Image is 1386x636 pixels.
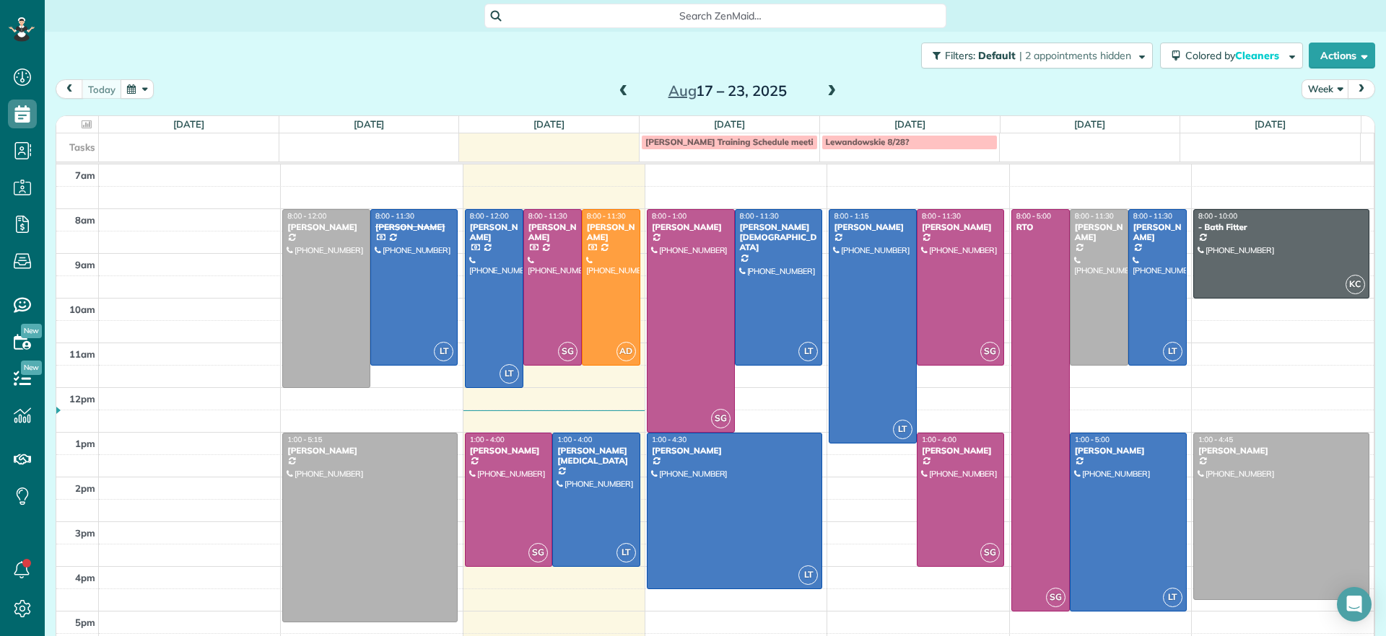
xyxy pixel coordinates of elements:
span: 8:00 - 1:15 [834,211,868,221]
a: [DATE] [1255,118,1286,130]
a: [DATE] [173,118,204,130]
span: 1:00 - 4:30 [652,435,687,444]
span: LT [798,565,818,585]
span: LT [798,342,818,361]
span: 3pm [75,527,95,539]
div: [PERSON_NAME] [1074,222,1124,243]
span: SG [711,409,731,428]
span: Cleaners [1235,49,1281,62]
span: LT [434,342,453,361]
span: Filters: [945,49,975,62]
div: [PERSON_NAME] [528,222,577,243]
div: [PERSON_NAME] [651,222,731,232]
button: Actions [1309,43,1375,69]
span: 8:00 - 5:00 [1016,211,1051,221]
span: KC [1346,275,1365,294]
span: 2pm [75,482,95,494]
span: Lewandowskie 8/28? [826,136,910,147]
span: 5pm [75,617,95,628]
span: 7am [75,169,95,181]
h2: 17 – 23, 2025 [637,83,818,99]
span: LT [1163,342,1182,361]
span: AD [616,342,636,361]
span: SG [558,342,577,361]
button: Filters: Default | 2 appointments hidden [921,43,1153,69]
div: [PERSON_NAME] [1074,446,1182,456]
a: [DATE] [533,118,565,130]
span: Colored by [1185,49,1284,62]
div: [PERSON_NAME] [469,222,519,243]
span: 12pm [69,393,95,405]
span: 9am [75,259,95,270]
div: [PERSON_NAME] [833,222,912,232]
div: [PERSON_NAME] [921,222,1001,232]
div: [PERSON_NAME] [1133,222,1182,243]
span: New [21,324,42,338]
div: - Bath Fitter [1198,222,1365,232]
div: [PERSON_NAME] [586,222,636,243]
span: 8:00 - 10:00 [1198,211,1237,221]
span: LT [1163,588,1182,607]
span: SG [980,342,1000,361]
div: [PERSON_NAME] [469,446,549,456]
span: 8:00 - 11:30 [922,211,961,221]
button: today [82,79,122,99]
div: [PERSON_NAME][DEMOGRAPHIC_DATA] [739,222,819,253]
button: Week [1302,79,1349,99]
div: [PERSON_NAME] [921,446,1001,456]
button: prev [56,79,83,99]
span: LT [893,420,912,439]
span: 10am [69,304,95,315]
button: next [1348,79,1375,99]
span: 8:00 - 12:00 [287,211,326,221]
span: 8:00 - 12:00 [470,211,509,221]
div: [PERSON_NAME] [287,222,366,232]
div: RTO [1016,222,1065,232]
span: 8:00 - 11:30 [1133,211,1172,221]
span: Aug [668,81,697,100]
span: SG [1046,588,1065,607]
div: [PERSON_NAME] [651,446,818,456]
span: [PERSON_NAME] Training Schedule meeting? [645,136,827,147]
a: [DATE] [894,118,925,130]
div: [PERSON_NAME] [375,222,454,232]
a: Filters: Default | 2 appointments hidden [914,43,1153,69]
span: 8:00 - 11:30 [1075,211,1114,221]
span: 1pm [75,438,95,449]
div: [PERSON_NAME] [287,446,453,456]
span: 8:00 - 11:30 [375,211,414,221]
span: 8:00 - 11:30 [587,211,626,221]
div: Open Intercom Messenger [1337,587,1372,622]
span: LT [500,364,519,384]
a: [DATE] [1074,118,1105,130]
span: SG [528,543,548,562]
span: 4pm [75,572,95,583]
span: 1:00 - 4:00 [922,435,956,444]
span: 11am [69,348,95,360]
span: 1:00 - 5:00 [1075,435,1110,444]
a: [DATE] [354,118,385,130]
span: | 2 appointments hidden [1019,49,1131,62]
div: [PERSON_NAME][MEDICAL_DATA] [557,446,636,467]
span: 1:00 - 5:15 [287,435,322,444]
a: [DATE] [714,118,745,130]
span: New [21,361,42,375]
span: LT [616,543,636,562]
span: 1:00 - 4:00 [470,435,505,444]
div: [PERSON_NAME] [1198,446,1365,456]
span: 8:00 - 1:00 [652,211,687,221]
span: SG [980,543,1000,562]
span: 8:00 - 11:30 [528,211,567,221]
span: Default [978,49,1016,62]
span: 8am [75,214,95,226]
span: 8:00 - 11:30 [740,211,779,221]
span: 1:00 - 4:00 [557,435,592,444]
button: Colored byCleaners [1160,43,1303,69]
span: 1:00 - 4:45 [1198,435,1233,444]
